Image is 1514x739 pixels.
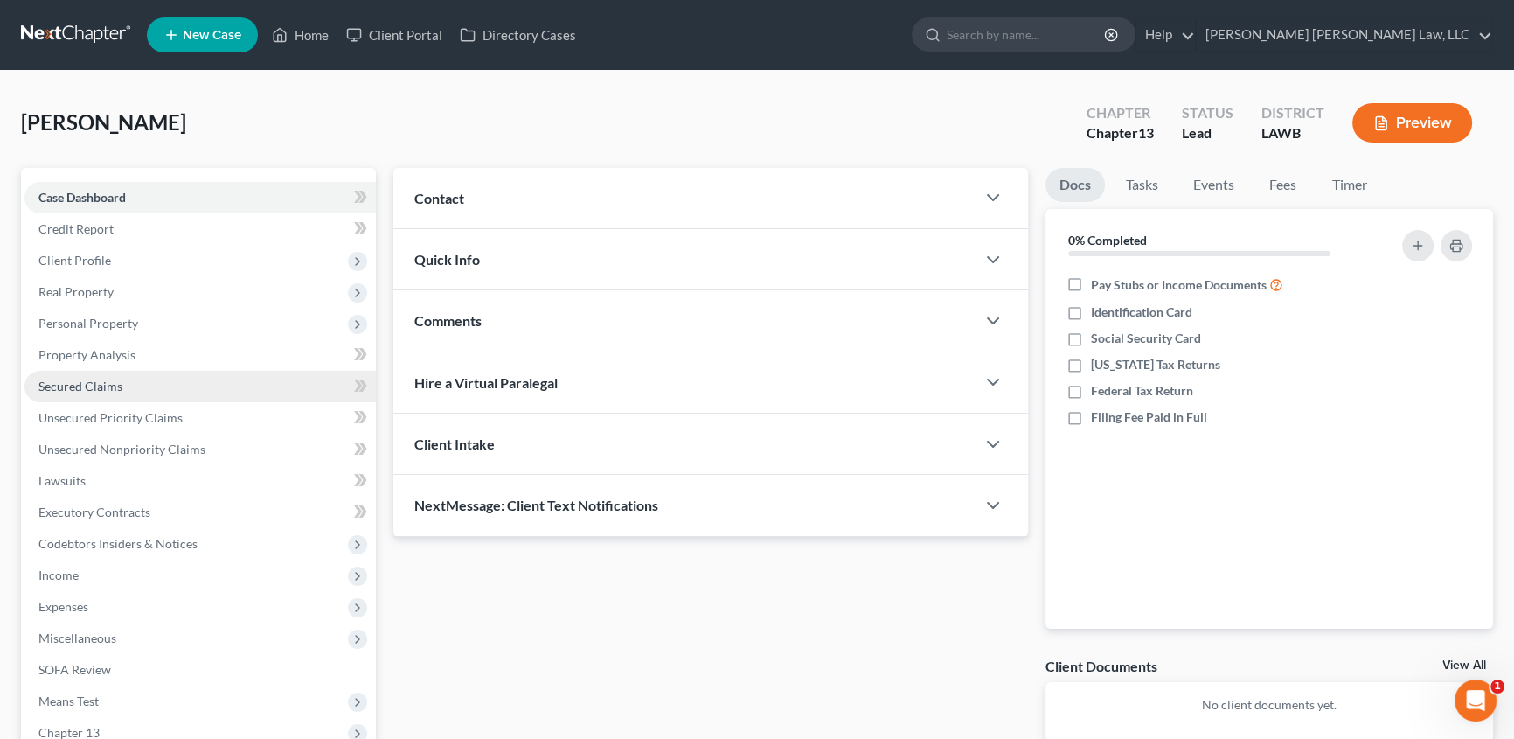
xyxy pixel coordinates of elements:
span: Quick Info [414,251,480,268]
a: Tasks [1112,168,1172,202]
a: SOFA Review [24,654,376,686]
span: Federal Tax Return [1091,382,1193,400]
iframe: Intercom live chat [1455,680,1497,722]
span: Comments [414,312,482,329]
span: Credit Report [38,221,114,236]
span: [PERSON_NAME] [21,109,186,135]
strong: 0% Completed [1068,233,1147,247]
div: Chapter [1087,123,1154,143]
span: Income [38,568,79,582]
span: Social Security Card [1091,330,1201,347]
span: Unsecured Priority Claims [38,410,183,425]
input: Search by name... [947,18,1107,51]
a: Executory Contracts [24,497,376,528]
span: New Case [183,29,241,42]
a: Credit Report [24,213,376,245]
div: Chapter [1087,103,1154,123]
span: Miscellaneous [38,631,116,645]
span: 1 [1490,680,1504,694]
span: Property Analysis [38,347,135,362]
span: Secured Claims [38,379,122,394]
span: Unsecured Nonpriority Claims [38,442,205,457]
span: Expenses [38,599,88,614]
a: Events [1179,168,1248,202]
span: Codebtors Insiders & Notices [38,536,198,551]
span: Contact [414,190,464,206]
span: Personal Property [38,316,138,331]
a: [PERSON_NAME] [PERSON_NAME] Law, LLC [1197,19,1492,51]
a: Timer [1318,168,1381,202]
span: Executory Contracts [38,505,150,519]
span: 13 [1138,124,1154,141]
div: LAWB [1261,123,1324,143]
a: Docs [1045,168,1105,202]
span: Lawsuits [38,473,86,488]
span: Hire a Virtual Paralegal [414,374,558,391]
span: Pay Stubs or Income Documents [1091,276,1267,294]
span: Client Intake [414,436,495,452]
button: Preview [1352,103,1472,143]
a: Unsecured Priority Claims [24,402,376,434]
a: Directory Cases [451,19,585,51]
span: Identification Card [1091,303,1192,321]
a: Lawsuits [24,465,376,497]
a: Unsecured Nonpriority Claims [24,434,376,465]
a: Client Portal [337,19,451,51]
span: Client Profile [38,253,111,268]
span: Filing Fee Paid in Full [1091,408,1207,426]
div: Lead [1182,123,1233,143]
span: NextMessage: Client Text Notifications [414,497,658,513]
a: Property Analysis [24,339,376,371]
a: Home [263,19,337,51]
p: No client documents yet. [1059,696,1480,714]
span: [US_STATE] Tax Returns [1091,356,1220,373]
a: Fees [1255,168,1311,202]
span: Real Property [38,284,114,299]
span: Means Test [38,694,99,708]
div: Client Documents [1045,657,1157,675]
span: SOFA Review [38,662,111,677]
a: View All [1442,659,1486,672]
span: Case Dashboard [38,190,126,205]
a: Help [1136,19,1195,51]
a: Secured Claims [24,371,376,402]
a: Case Dashboard [24,182,376,213]
div: District [1261,103,1324,123]
div: Status [1182,103,1233,123]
